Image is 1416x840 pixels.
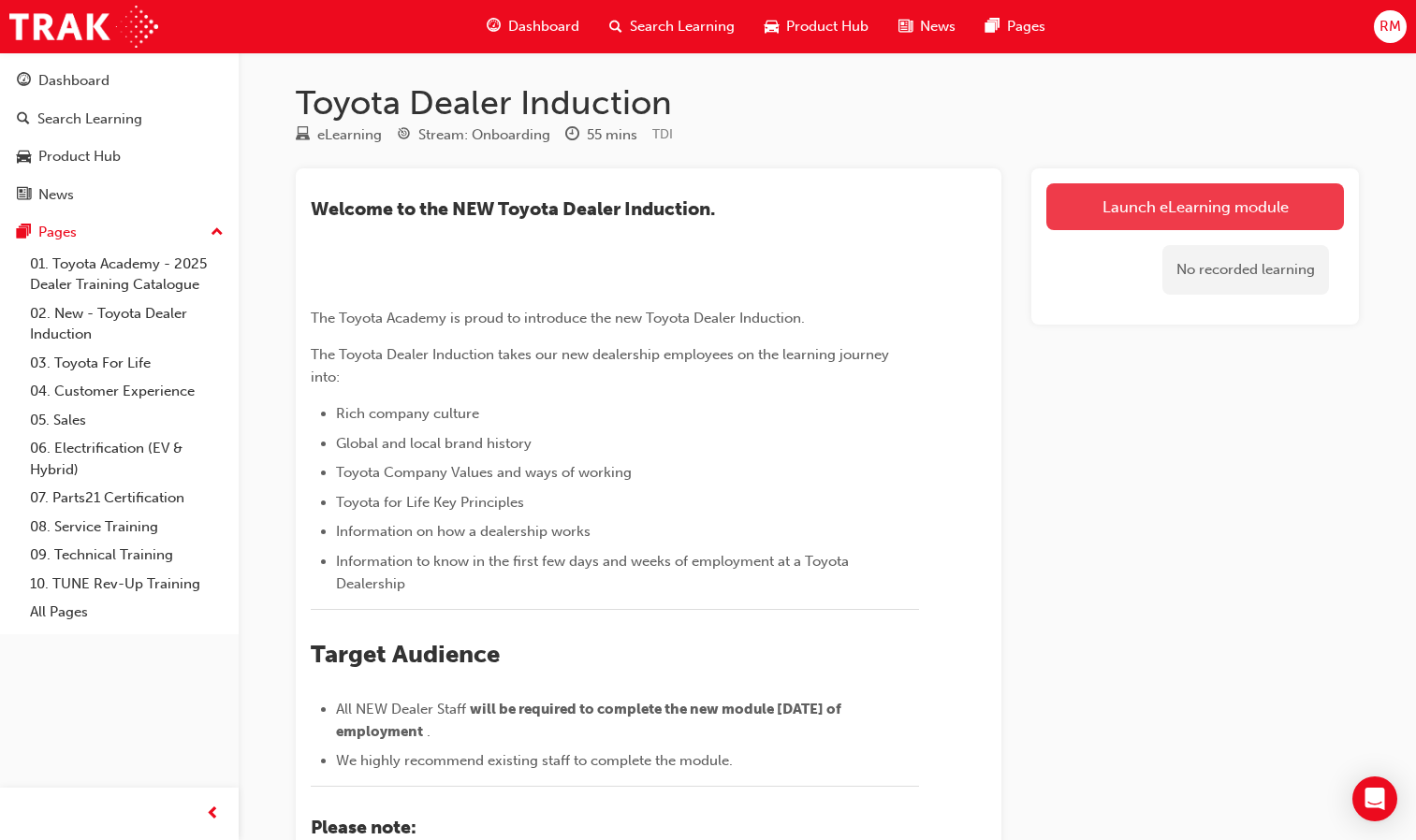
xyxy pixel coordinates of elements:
button: Pages [7,215,231,250]
span: Search Learning [630,16,735,37]
span: guage-icon [487,15,501,38]
span: guage-icon [17,73,31,90]
div: Open Intercom Messenger [1352,776,1397,821]
span: will be required to complete the new module [DATE] of employment [336,701,844,740]
span: ​Welcome to the NEW Toyota Dealer Induction. [311,198,715,220]
a: 01. Toyota Academy - 2025 Dealer Training Catalogue [22,250,231,299]
div: Stream [397,123,550,147]
a: Dashboard [7,64,231,98]
span: Information to know in the first few days and weeks of employment at a Toyota Dealership [336,553,853,592]
span: prev-icon [206,803,220,826]
span: search-icon [17,111,30,128]
span: news-icon [898,15,912,38]
div: No recorded learning [1162,245,1329,295]
span: car-icon [765,15,779,38]
span: Toyota for Life Key Principles [336,494,524,511]
a: guage-iconDashboard [472,7,594,46]
span: news-icon [17,187,31,204]
div: News [38,184,74,206]
a: 02. New - Toyota Dealer Induction [22,299,231,349]
div: eLearning [317,124,382,146]
span: Learning resource code [652,126,673,142]
span: target-icon [397,127,411,144]
a: car-iconProduct Hub [750,7,883,46]
span: car-icon [17,149,31,166]
span: The Toyota Dealer Induction takes our new dealership employees on the learning journey into: [311,346,893,385]
span: . [427,723,431,740]
span: learningResourceType_ELEARNING-icon [296,127,310,144]
div: Type [296,123,382,147]
div: Duration [565,123,637,147]
span: Target Audience [311,640,500,669]
h1: Toyota Dealer Induction [296,82,1359,123]
span: The Toyota Academy is proud to introduce the new Toyota Dealer Induction. [311,310,805,326]
span: Product Hub [786,16,869,37]
a: 10. TUNE Rev-Up Training [22,570,231,599]
span: Please note: [311,817,416,838]
span: Dashboard [508,16,579,37]
a: 04. Customer Experience [22,377,231,406]
div: 55 mins [587,124,637,146]
a: 06. Electrification (EV & Hybrid) [22,434,231,484]
span: Rich company culture [336,405,479,422]
span: up-icon [211,221,224,245]
span: Pages [1007,16,1045,37]
a: 07. Parts21 Certification [22,484,231,513]
a: Search Learning [7,102,231,137]
a: 08. Service Training [22,513,231,542]
a: 03. Toyota For Life [22,349,231,378]
span: We highly recommend existing staff to complete the module. [336,752,733,769]
a: News [7,178,231,212]
a: news-iconNews [883,7,971,46]
div: Search Learning [37,109,142,130]
a: search-iconSearch Learning [594,7,750,46]
button: RM [1374,10,1407,43]
span: RM [1380,16,1401,37]
div: Product Hub [38,146,121,167]
span: Information on how a dealership works [336,523,591,540]
a: 05. Sales [22,406,231,435]
span: pages-icon [985,15,1000,38]
div: Dashboard [38,70,109,92]
div: Stream: Onboarding [418,124,550,146]
a: Product Hub [7,139,231,174]
span: pages-icon [17,224,31,241]
a: 09. Technical Training [22,541,231,570]
span: Global and local brand history [336,435,532,452]
a: All Pages [22,598,231,627]
span: All NEW Dealer Staff [336,701,466,717]
span: Toyota Company Values and ways of working [336,464,632,481]
div: Pages [38,222,77,243]
a: pages-iconPages [971,7,1060,46]
span: News [920,16,956,37]
a: Launch eLearning module [1046,183,1344,230]
img: Trak [9,6,158,48]
button: DashboardSearch LearningProduct HubNews [7,60,231,215]
span: search-icon [609,15,622,38]
span: clock-icon [565,127,579,144]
